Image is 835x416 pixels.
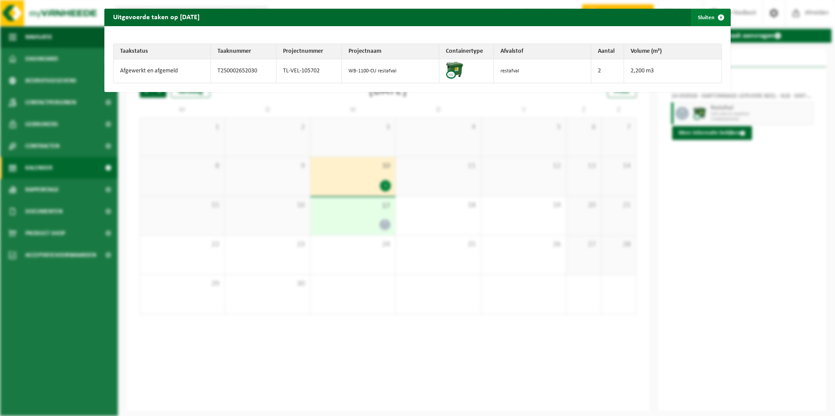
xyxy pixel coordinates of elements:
[276,44,342,59] th: Projectnummer
[342,44,439,59] th: Projectnaam
[114,59,211,83] td: Afgewerkt en afgemeld
[591,44,624,59] th: Aantal
[494,59,591,83] td: restafval
[104,9,208,25] h2: Uitgevoerde taken op [DATE]
[211,44,276,59] th: Taaknummer
[276,59,342,83] td: TL-VEL-105702
[342,59,439,83] td: WB-1100-CU restafval
[624,59,721,83] td: 2,200 m3
[591,59,624,83] td: 2
[211,59,276,83] td: T250002652030
[114,44,211,59] th: Taakstatus
[691,9,730,26] button: Sluiten
[624,44,721,59] th: Volume (m³)
[494,44,591,59] th: Afvalstof
[446,61,463,79] img: WB-1100-CU
[439,44,494,59] th: Containertype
